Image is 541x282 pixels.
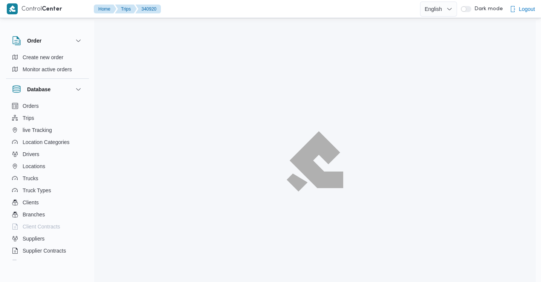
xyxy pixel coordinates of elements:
[23,126,52,135] span: live Tracking
[9,100,86,112] button: Orders
[9,245,86,257] button: Supplier Contracts
[12,85,83,94] button: Database
[23,174,38,183] span: Trucks
[23,186,51,195] span: Truck Types
[23,246,66,255] span: Supplier Contracts
[9,196,86,208] button: Clients
[7,3,18,14] img: X8yXhbKr1z7QwAAAABJRU5ErkJggg==
[135,5,161,14] button: 340920
[94,5,116,14] button: Home
[9,233,86,245] button: Suppliers
[23,234,44,243] span: Suppliers
[9,51,86,63] button: Create new order
[23,210,45,219] span: Branches
[471,6,503,12] span: Dark mode
[6,51,89,78] div: Order
[9,112,86,124] button: Trips
[507,2,538,17] button: Logout
[9,124,86,136] button: live Tracking
[27,36,41,45] h3: Order
[9,208,86,221] button: Branches
[9,221,86,233] button: Client Contracts
[9,172,86,184] button: Trucks
[9,257,86,269] button: Devices
[9,148,86,160] button: Drivers
[23,65,72,74] span: Monitor active orders
[12,36,83,45] button: Order
[287,131,343,192] img: ILLA Logo
[23,101,39,110] span: Orders
[23,222,60,231] span: Client Contracts
[23,258,41,267] span: Devices
[9,136,86,148] button: Location Categories
[9,63,86,75] button: Monitor active orders
[23,150,39,159] span: Drivers
[23,138,70,147] span: Location Categories
[23,198,39,207] span: Clients
[27,85,50,94] h3: Database
[23,162,45,171] span: Locations
[115,5,137,14] button: Trips
[9,184,86,196] button: Truck Types
[519,5,535,14] span: Logout
[9,160,86,172] button: Locations
[23,53,63,62] span: Create new order
[23,113,34,123] span: Trips
[42,6,62,12] b: Center
[6,100,89,263] div: Database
